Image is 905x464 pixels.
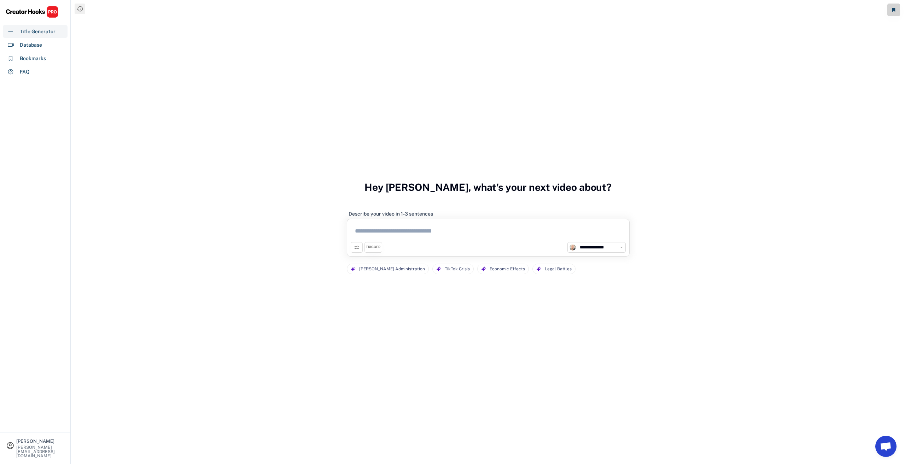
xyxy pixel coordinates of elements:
[6,6,59,18] img: CHPRO%20Logo.svg
[570,244,576,251] img: channels4_profile.jpg
[16,445,64,458] div: [PERSON_NAME][EMAIL_ADDRESS][DOMAIN_NAME]
[20,41,42,49] div: Database
[16,439,64,444] div: [PERSON_NAME]
[359,264,425,274] div: [PERSON_NAME] Administration
[364,174,612,201] h3: Hey [PERSON_NAME], what's your next video about?
[349,211,433,217] div: Describe your video in 1-3 sentences
[490,264,525,274] div: Economic Effects
[20,55,46,62] div: Bookmarks
[366,245,380,249] div: TRIGGER
[445,264,470,274] div: TikTok Crisis
[875,436,897,457] a: Open chat
[20,68,30,76] div: FAQ
[545,264,572,274] div: Legal Battles
[20,28,56,35] div: Title Generator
